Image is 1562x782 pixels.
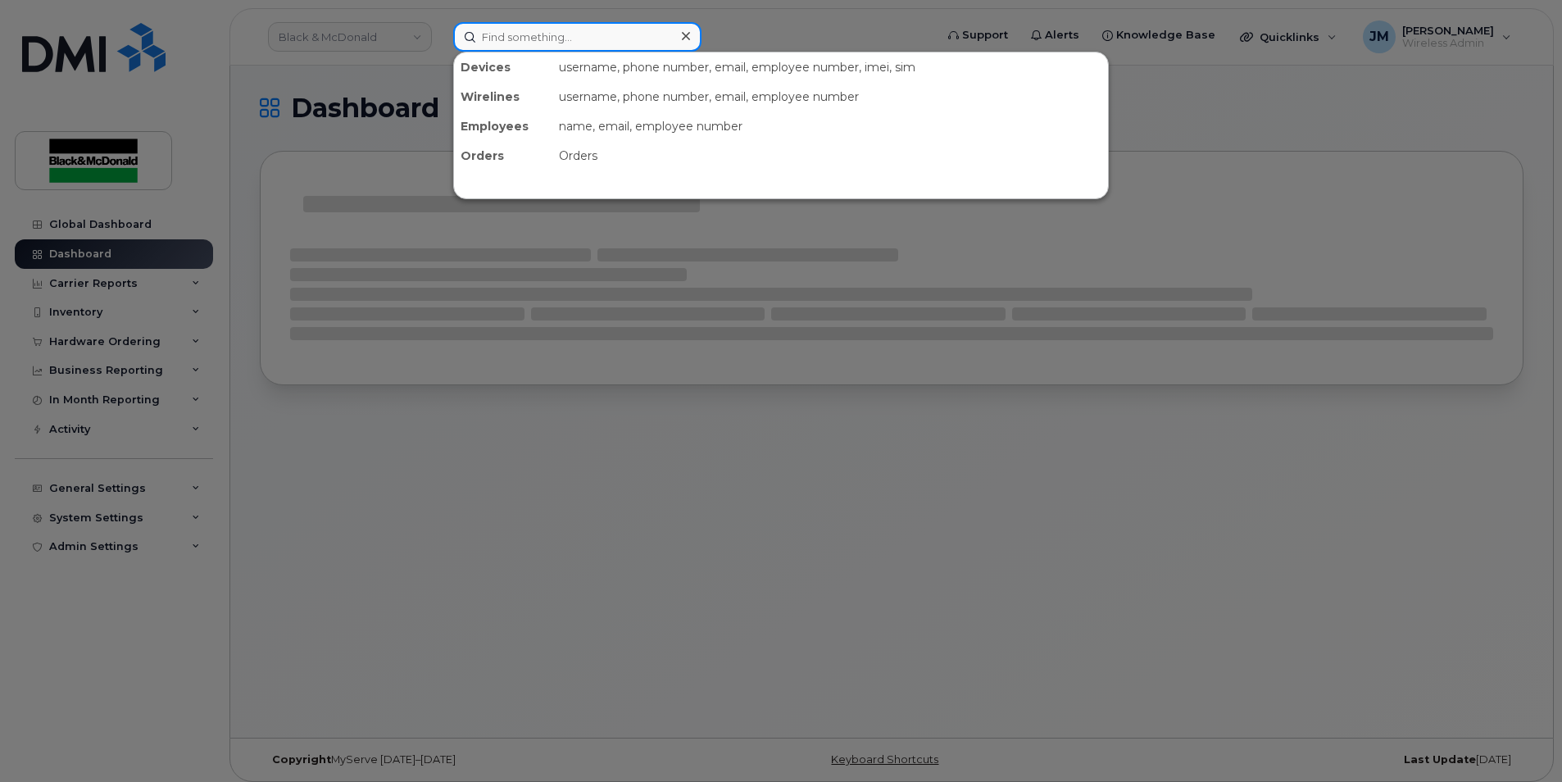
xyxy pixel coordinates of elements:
[552,52,1108,82] div: username, phone number, email, employee number, imei, sim
[454,52,552,82] div: Devices
[454,82,552,111] div: Wirelines
[454,111,552,141] div: Employees
[454,141,552,170] div: Orders
[552,141,1108,170] div: Orders
[552,111,1108,141] div: name, email, employee number
[552,82,1108,111] div: username, phone number, email, employee number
